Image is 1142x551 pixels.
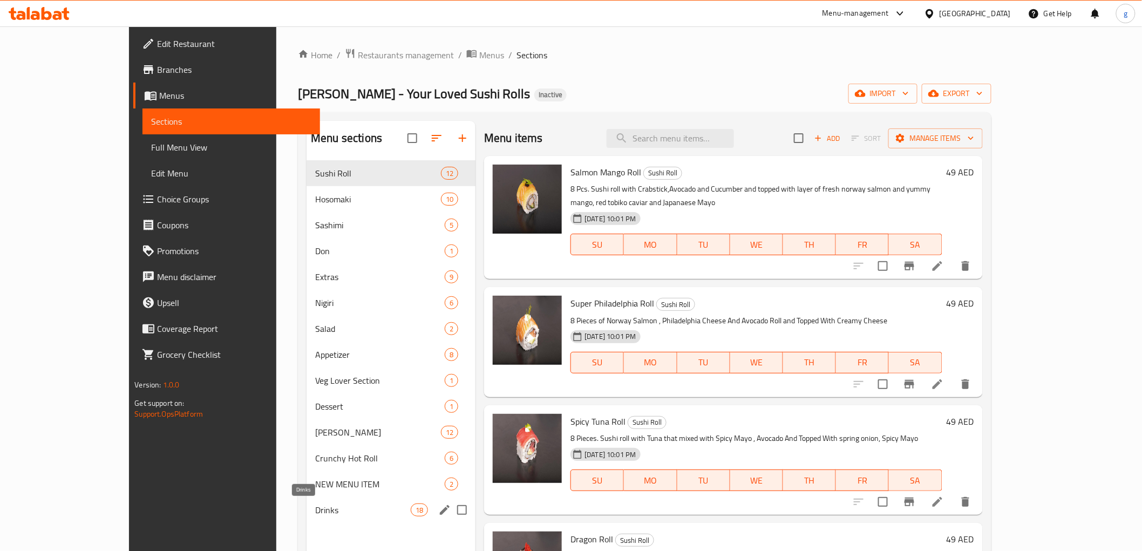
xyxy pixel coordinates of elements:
a: Grocery Checklist [133,342,320,368]
button: TH [783,470,836,491]
div: Sashimi5 [307,212,475,238]
a: Choice Groups [133,186,320,212]
button: SU [570,470,624,491]
span: WE [735,355,779,370]
span: Menus [479,49,504,62]
a: Edit menu item [931,495,944,508]
button: SU [570,234,624,255]
span: Salad [315,322,445,335]
a: Full Menu View [142,134,320,160]
span: Select section [787,127,810,149]
span: Upsell [157,296,311,309]
span: 18 [411,505,427,515]
button: TU [677,234,730,255]
div: Nigiri6 [307,290,475,316]
span: Hosomaki [315,193,441,206]
div: items [445,244,458,257]
div: items [445,348,458,361]
span: Select to update [872,491,894,513]
p: 8 Pieces. Sushi roll with Tuna that mixed with Spicy Mayo , Avocado And Topped With spring onion,... [570,432,942,445]
div: items [441,193,458,206]
span: 6 [445,298,458,308]
span: Coverage Report [157,322,311,335]
button: MO [624,470,677,491]
div: [GEOGRAPHIC_DATA] [940,8,1011,19]
span: TH [787,473,832,488]
span: Promotions [157,244,311,257]
span: Edit Menu [151,167,311,180]
span: Full Menu View [151,141,311,154]
div: Inactive [534,89,567,101]
li: / [337,49,341,62]
button: MO [624,352,677,373]
button: SA [889,234,942,255]
span: Drinks [315,504,411,516]
span: 6 [445,453,458,464]
span: 1 [445,246,458,256]
button: edit [437,502,453,518]
span: import [857,87,909,100]
div: items [445,374,458,387]
button: TH [783,352,836,373]
h2: Menu items [484,130,543,146]
a: Branches [133,57,320,83]
span: Manage items [897,132,974,145]
div: [PERSON_NAME]12 [307,419,475,445]
span: Sushi Roll [628,416,666,428]
span: Salmon Mango Roll [570,164,641,180]
span: MO [628,355,672,370]
span: Super Philadelphia Roll [570,295,654,311]
span: 1 [445,402,458,412]
div: Drinks18edit [307,497,475,523]
div: items [441,167,458,180]
span: Veg Lover Section [315,374,445,387]
div: Sushi Roll [656,298,695,311]
span: Edit Restaurant [157,37,311,50]
span: 10 [441,194,458,205]
h6: 49 AED [947,296,974,311]
div: Salad2 [307,316,475,342]
span: 1 [445,376,458,386]
button: Branch-specific-item [896,489,922,515]
div: Appetizer [315,348,445,361]
div: Menu-management [822,7,889,20]
span: FR [840,237,885,253]
button: WE [730,352,783,373]
span: TU [682,355,726,370]
span: Sections [151,115,311,128]
h6: 49 AED [947,532,974,547]
button: MO [624,234,677,255]
a: Edit menu item [931,260,944,273]
h6: 49 AED [947,414,974,429]
a: Support.OpsPlatform [134,407,203,421]
span: g [1124,8,1127,19]
a: Sections [142,108,320,134]
div: Hosomaki10 [307,186,475,212]
span: [PERSON_NAME] - Your Loved Sushi Rolls [298,81,530,106]
button: delete [953,253,978,279]
span: Nigiri [315,296,445,309]
button: Branch-specific-item [896,253,922,279]
span: Dessert [315,400,445,413]
button: FR [836,234,889,255]
span: Coupons [157,219,311,232]
span: SA [893,473,937,488]
span: SA [893,355,937,370]
a: Upsell [133,290,320,316]
span: Extras [315,270,445,283]
span: Dragon Roll [570,531,613,547]
button: WE [730,234,783,255]
div: Dessert1 [307,393,475,419]
span: Spicy Tuna Roll [570,413,626,430]
span: Select to update [872,255,894,277]
a: Coverage Report [133,316,320,342]
span: Inactive [534,90,567,99]
h2: Menu sections [311,130,382,146]
span: Version: [134,378,161,392]
h6: 49 AED [947,165,974,180]
span: 2 [445,324,458,334]
img: Salmon Mango Roll [493,165,562,234]
button: delete [953,371,978,397]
